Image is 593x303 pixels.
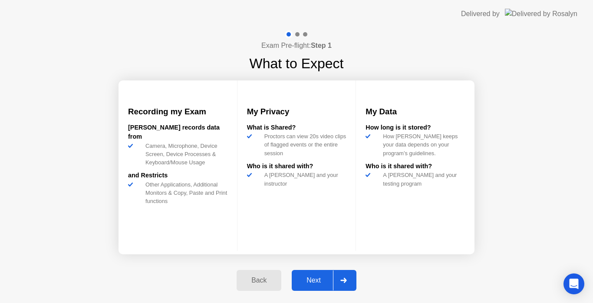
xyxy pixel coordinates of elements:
[311,42,332,49] b: Step 1
[366,106,465,118] h3: My Data
[379,132,465,157] div: How [PERSON_NAME] keeps your data depends on your program’s guidelines.
[379,171,465,187] div: A [PERSON_NAME] and your testing program
[239,276,279,284] div: Back
[142,142,227,167] div: Camera, Microphone, Device Screen, Device Processes & Keyboard/Mouse Usage
[247,162,346,171] div: Who is it shared with?
[461,9,500,19] div: Delivered by
[128,171,227,180] div: and Restricts
[261,171,346,187] div: A [PERSON_NAME] and your instructor
[563,273,584,294] div: Open Intercom Messenger
[366,123,465,133] div: How long is it stored?
[250,53,344,74] h1: What to Expect
[247,123,346,133] div: What is Shared?
[142,180,227,206] div: Other Applications, Additional Monitors & Copy, Paste and Print functions
[128,106,227,118] h3: Recording my Exam
[505,9,577,19] img: Delivered by Rosalyn
[261,40,332,51] h4: Exam Pre-flight:
[294,276,333,284] div: Next
[247,106,346,118] h3: My Privacy
[128,123,227,142] div: [PERSON_NAME] records data from
[237,270,281,291] button: Back
[366,162,465,171] div: Who is it shared with?
[261,132,346,157] div: Proctors can view 20s video clips of flagged events or the entire session
[292,270,356,291] button: Next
